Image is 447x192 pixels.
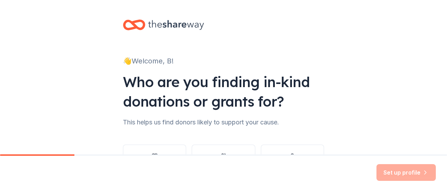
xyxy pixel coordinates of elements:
[123,117,324,128] div: This helps us find donors likely to support your cause.
[192,145,255,178] button: Other group
[261,145,324,178] button: Individual
[123,145,186,178] button: Nonprofit
[123,55,324,67] div: 👋 Welcome, B!
[123,72,324,111] div: Who are you finding in-kind donations or grants for?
